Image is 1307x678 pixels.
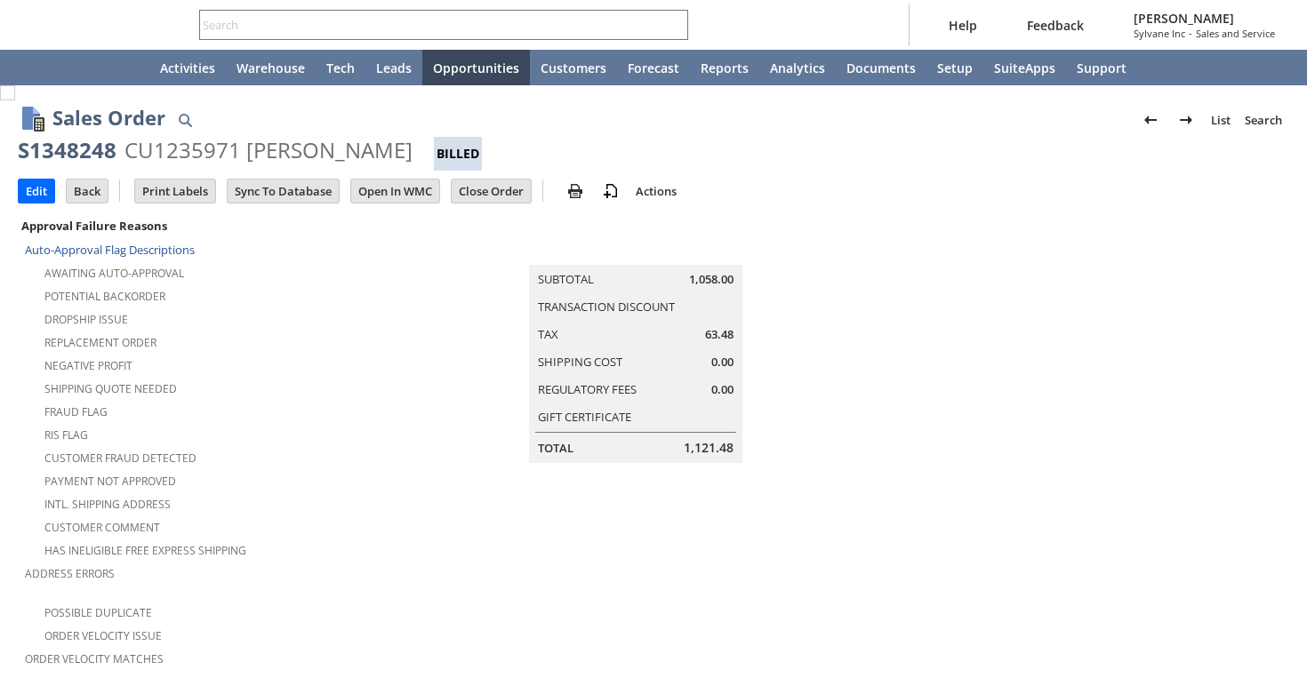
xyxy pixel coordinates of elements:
[629,183,684,199] a: Actions
[18,214,412,237] div: Approval Failure Reasons
[64,50,107,85] div: Shortcuts
[44,289,165,304] a: Potential Backorder
[149,50,226,85] a: Activities
[994,60,1055,76] span: SuiteApps
[711,354,734,371] span: 0.00
[684,439,734,457] span: 1,121.48
[705,326,734,343] span: 63.48
[18,136,116,164] div: S1348248
[538,381,637,397] a: Regulatory Fees
[365,50,422,85] a: Leads
[541,60,606,76] span: Customers
[1027,17,1084,34] span: Feedback
[1196,27,1275,40] span: Sales and Service
[1175,109,1197,131] img: Next
[434,137,482,171] div: Billed
[1134,27,1185,40] span: Sylvane Inc
[663,14,685,36] svg: Search
[422,50,530,85] a: Opportunities
[617,50,690,85] a: Forecast
[711,381,734,398] span: 0.00
[846,60,916,76] span: Documents
[226,50,316,85] a: Warehouse
[926,50,983,85] a: Setup
[44,605,152,620] a: Possible Duplicate
[565,180,586,202] img: print.svg
[44,266,184,281] a: Awaiting Auto-Approval
[107,50,149,85] a: Home
[326,60,355,76] span: Tech
[44,404,108,419] a: Fraud Flag
[538,326,558,342] a: Tax
[433,60,519,76] span: Opportunities
[538,299,675,315] a: Transaction Discount
[538,354,622,370] a: Shipping Cost
[44,451,196,466] a: Customer Fraud Detected
[135,179,215,203] input: Print Labels
[19,179,54,203] input: Edit
[600,180,621,202] img: add-record.svg
[44,628,162,643] a: Order Velocity Issue
[836,50,926,85] a: Documents
[44,358,132,373] a: Negative Profit
[117,57,139,78] svg: Home
[44,427,88,443] a: RIS flag
[44,497,171,512] a: Intl. Shipping Address
[529,236,742,265] caption: Summary
[538,440,573,456] a: Total
[228,179,339,203] input: Sync To Database
[759,50,836,85] a: Analytics
[52,103,165,132] h1: Sales Order
[690,50,759,85] a: Reports
[949,17,977,34] span: Help
[44,381,177,396] a: Shipping Quote Needed
[44,520,160,535] a: Customer Comment
[237,60,305,76] span: Warehouse
[351,179,439,203] input: Open In WMC
[1140,109,1161,131] img: Previous
[174,109,196,131] img: Quick Find
[44,474,176,489] a: Payment not approved
[1066,50,1137,85] a: Support
[689,271,734,288] span: 1,058.00
[75,57,96,78] svg: Shortcuts
[21,50,64,85] a: Recent Records
[1134,10,1275,27] span: [PERSON_NAME]
[32,57,53,78] svg: Recent Records
[530,50,617,85] a: Customers
[538,409,631,425] a: Gift Certificate
[200,14,663,36] input: Search
[452,179,531,203] input: Close Order
[1077,60,1127,76] span: Support
[538,271,594,287] a: Subtotal
[376,60,412,76] span: Leads
[25,566,115,581] a: Address Errors
[44,335,156,350] a: Replacement Order
[67,179,108,203] input: Back
[770,60,825,76] span: Analytics
[25,242,195,258] a: Auto-Approval Flag Descriptions
[628,60,679,76] span: Forecast
[25,651,164,666] a: Order Velocity Matches
[983,50,1066,85] a: SuiteApps
[937,60,973,76] span: Setup
[316,50,365,85] a: Tech
[44,312,128,327] a: Dropship Issue
[1238,106,1289,134] a: Search
[44,543,246,558] a: Has Ineligible Free Express Shipping
[124,136,413,164] div: CU1235971 [PERSON_NAME]
[160,60,215,76] span: Activities
[1204,106,1238,134] a: List
[1189,27,1192,40] span: -
[701,60,749,76] span: Reports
